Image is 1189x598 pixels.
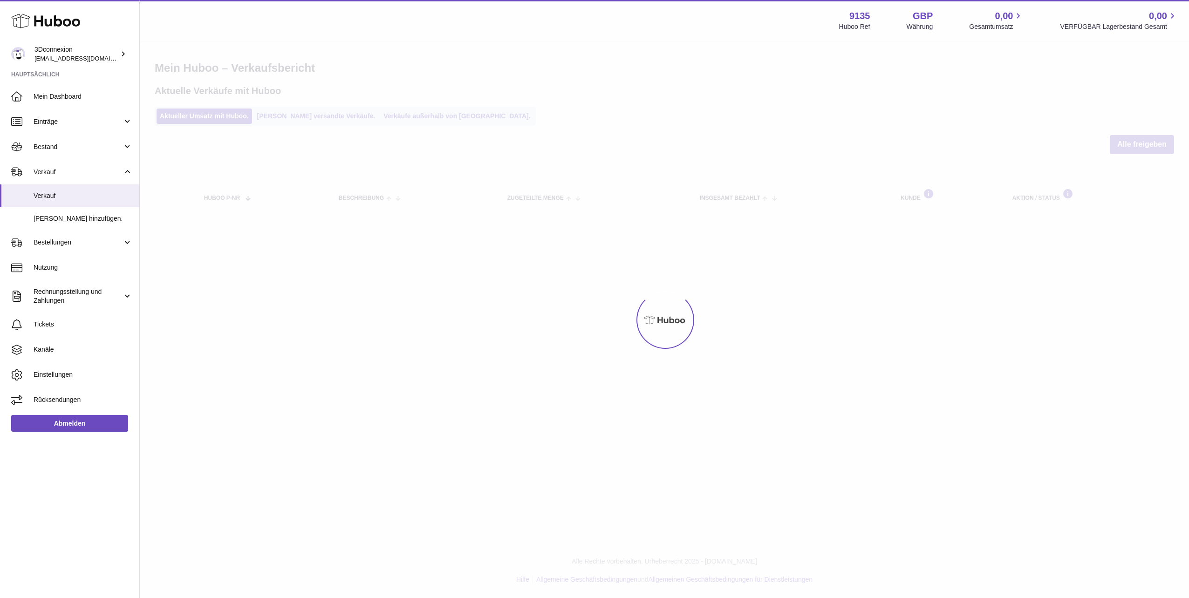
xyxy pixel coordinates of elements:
span: Tickets [34,320,132,329]
a: 0,00 Gesamtumsatz [969,10,1024,31]
a: 0,00 VERFÜGBAR Lagerbestand Gesamt [1060,10,1178,31]
span: Gesamtumsatz [969,22,1024,31]
span: Nutzung [34,263,132,272]
span: [EMAIL_ADDRESS][DOMAIN_NAME] [34,54,137,62]
div: Währung [907,22,933,31]
strong: GBP [913,10,933,22]
span: Verkauf [34,191,132,200]
span: 0,00 [995,10,1013,22]
span: 0,00 [1149,10,1167,22]
span: Kanäle [34,345,132,354]
span: [PERSON_NAME] hinzufügen. [34,214,132,223]
a: Abmelden [11,415,128,432]
span: Verkauf [34,168,123,177]
span: VERFÜGBAR Lagerbestand Gesamt [1060,22,1178,31]
span: Mein Dashboard [34,92,132,101]
span: Bestand [34,143,123,151]
span: Rücksendungen [34,395,132,404]
span: Einträge [34,117,123,126]
span: Einstellungen [34,370,132,379]
strong: 9135 [849,10,870,22]
span: Bestellungen [34,238,123,247]
span: Rechnungsstellung und Zahlungen [34,287,123,305]
div: 3Dconnexion [34,45,118,63]
img: order_eu@3dconnexion.com [11,47,25,61]
div: Huboo Ref [839,22,870,31]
